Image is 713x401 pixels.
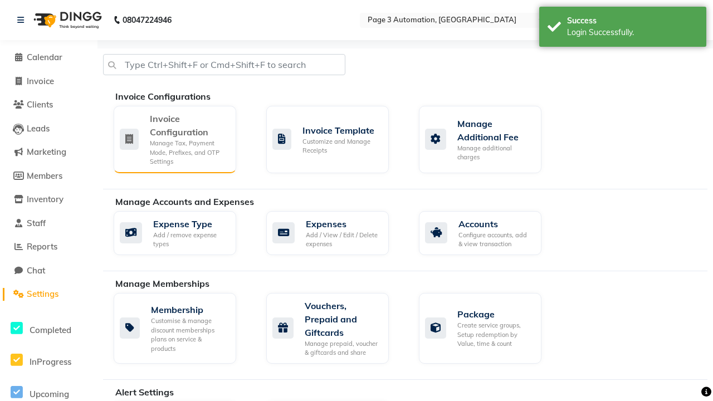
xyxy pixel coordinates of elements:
span: Inventory [27,194,64,204]
span: Leads [27,123,50,134]
a: Members [3,170,95,183]
span: Calendar [27,52,62,62]
div: Invoice Template [302,124,380,137]
div: Success [567,15,698,27]
a: Calendar [3,51,95,64]
div: Customize and Manage Receipts [302,137,380,155]
a: Reports [3,241,95,253]
a: Marketing [3,146,95,159]
div: Membership [151,303,227,316]
a: Chat [3,265,95,277]
a: Vouchers, Prepaid and GiftcardsManage prepaid, voucher & giftcards and share [266,293,402,364]
span: Completed [30,325,71,335]
a: Expense TypeAdd / remove expense types [114,211,250,255]
span: Settings [27,288,58,299]
div: Manage additional charges [457,144,533,162]
div: Add / View / Edit / Delete expenses [306,231,380,249]
div: Expense Type [153,217,227,231]
div: Configure accounts, add & view transaction [458,231,533,249]
span: Clients [27,99,53,110]
div: Create service groups, Setup redemption by Value, time & count [457,321,533,349]
a: Invoice ConfigurationManage Tax, Payment Mode, Prefixes, and OTP Settings [114,106,250,173]
span: Staff [27,218,46,228]
div: Manage Tax, Payment Mode, Prefixes, and OTP Settings [150,139,227,167]
img: logo [28,4,105,36]
span: Reports [27,241,57,252]
a: MembershipCustomise & manage discount memberships plans on service & products [114,293,250,364]
div: Manage prepaid, voucher & giftcards and share [305,339,380,358]
span: Members [27,170,62,181]
b: 08047224946 [123,4,172,36]
a: Clients [3,99,95,111]
span: Upcoming [30,389,69,399]
a: ExpensesAdd / View / Edit / Delete expenses [266,211,402,255]
a: Invoice TemplateCustomize and Manage Receipts [266,106,402,173]
div: Customise & manage discount memberships plans on service & products [151,316,227,353]
a: Staff [3,217,95,230]
div: Package [457,307,533,321]
a: AccountsConfigure accounts, add & view transaction [419,211,555,255]
span: Chat [27,265,45,276]
span: InProgress [30,356,71,367]
div: Vouchers, Prepaid and Giftcards [305,299,380,339]
a: Leads [3,123,95,135]
input: Type Ctrl+Shift+F or Cmd+Shift+F to search [103,54,345,75]
a: Manage Additional FeeManage additional charges [419,106,555,173]
span: Marketing [27,146,66,157]
a: Inventory [3,193,95,206]
div: Manage Additional Fee [457,117,533,144]
div: Accounts [458,217,533,231]
a: PackageCreate service groups, Setup redemption by Value, time & count [419,293,555,364]
div: Expenses [306,217,380,231]
div: Login Successfully. [567,27,698,38]
div: Invoice Configuration [150,112,227,139]
a: Settings [3,288,95,301]
div: Add / remove expense types [153,231,227,249]
span: Invoice [27,76,54,86]
a: Invoice [3,75,95,88]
